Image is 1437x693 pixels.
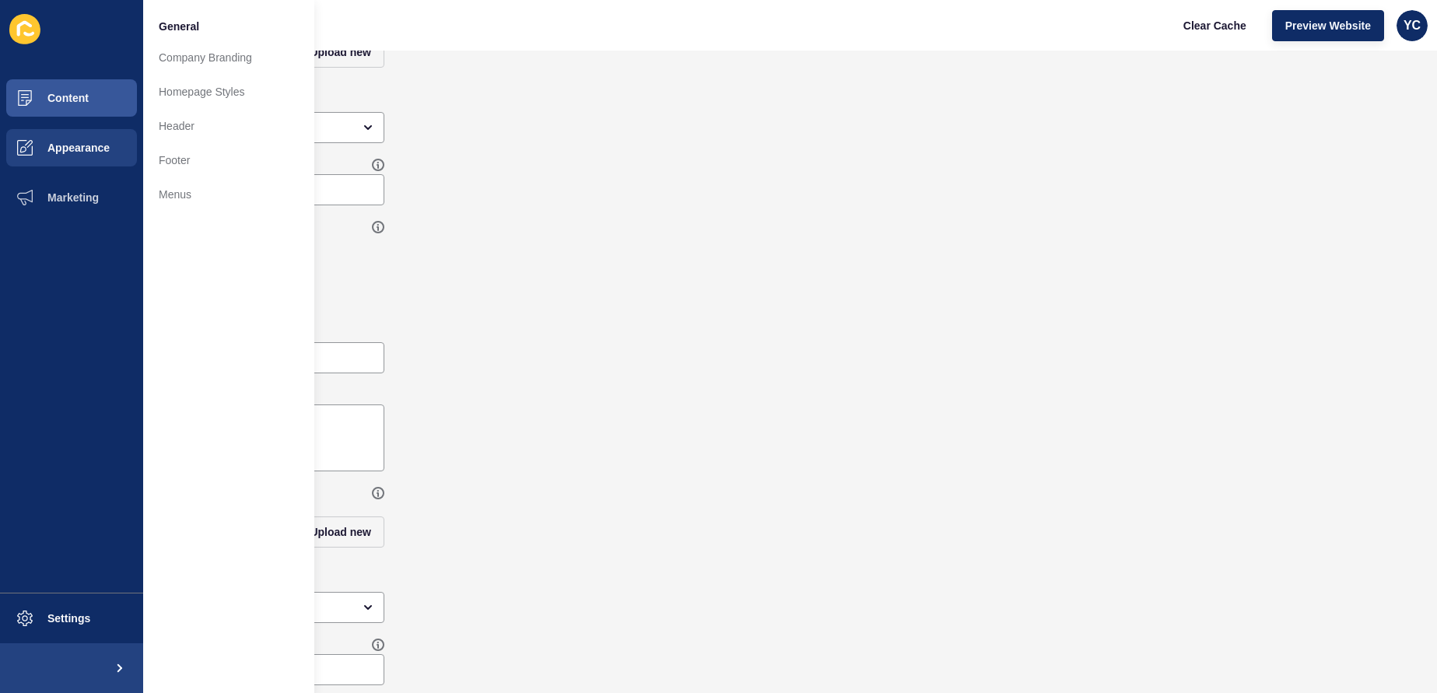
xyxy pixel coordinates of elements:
a: Footer [143,143,314,177]
a: Homepage Styles [143,75,314,109]
button: Upload new [296,516,384,548]
span: General [159,19,199,34]
button: Preview Website [1272,10,1384,41]
a: Header [143,109,314,143]
span: Clear Cache [1183,18,1246,33]
a: Company Branding [143,40,314,75]
span: Upload new [310,524,371,540]
a: Menus [143,177,314,212]
span: Preview Website [1285,18,1371,33]
button: Upload new [296,37,384,68]
button: Clear Cache [1170,10,1260,41]
span: Upload new [310,44,371,60]
span: YC [1404,18,1421,33]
